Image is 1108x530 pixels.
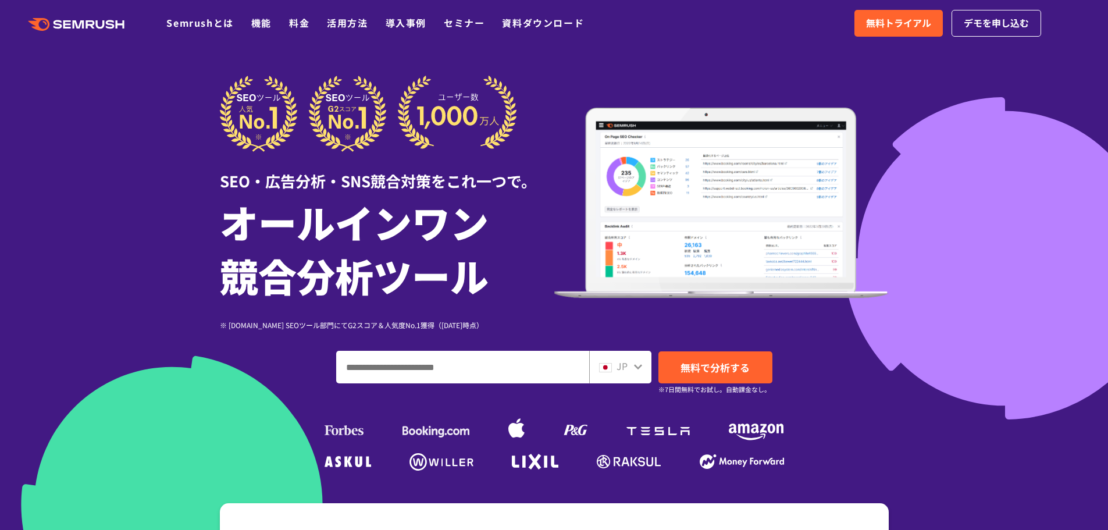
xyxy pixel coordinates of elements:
a: 活用方法 [327,16,368,30]
span: JP [617,359,628,373]
div: ※ [DOMAIN_NAME] SEOツール部門にてG2スコア＆人気度No.1獲得（[DATE]時点） [220,319,554,330]
h1: オールインワン 競合分析ツール [220,195,554,302]
a: Semrushとは [166,16,233,30]
input: ドメイン、キーワードまたはURLを入力してください [337,351,589,383]
a: 料金 [289,16,309,30]
a: デモを申し込む [952,10,1041,37]
span: デモを申し込む [964,16,1029,31]
small: ※7日間無料でお試し。自動課金なし。 [658,384,771,395]
span: 無料で分析する [681,360,750,375]
a: セミナー [444,16,484,30]
a: 無料トライアル [854,10,943,37]
a: 無料で分析する [658,351,772,383]
span: 無料トライアル [866,16,931,31]
a: 資料ダウンロード [502,16,584,30]
a: 機能 [251,16,272,30]
a: 導入事例 [386,16,426,30]
div: SEO・広告分析・SNS競合対策をこれ一つで。 [220,152,554,192]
